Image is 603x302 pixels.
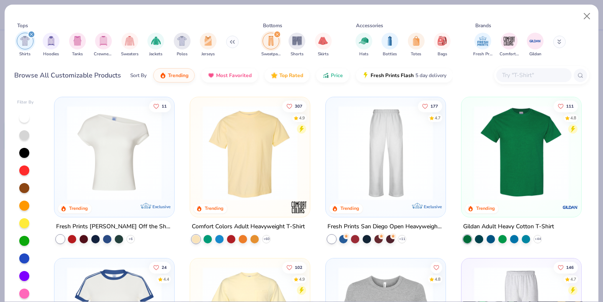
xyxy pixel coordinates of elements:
img: 029b8af0-80e6-406f-9fdc-fdf898547912 [198,106,301,200]
div: Filter By [17,99,34,106]
button: Close [579,8,595,24]
button: Trending [153,68,195,83]
span: 307 [295,104,302,108]
div: 4.9 [299,276,305,282]
img: Bags Image [438,36,447,46]
span: + 44 [534,237,541,242]
img: Crewnecks Image [99,36,108,46]
button: filter button [381,33,398,57]
span: Polos [177,51,188,57]
button: filter button [500,33,519,57]
div: filter for Jackets [147,33,164,57]
div: Fresh Prints San Diego Open Heavyweight Sweatpants [327,222,444,232]
div: 4.7 [570,276,576,282]
div: Fresh Prints [PERSON_NAME] Off the Shoulder Top [56,222,173,232]
div: Gildan Adult Heavy Cotton T-Shirt [463,222,554,232]
button: Like [418,100,442,112]
img: Tanks Image [73,36,82,46]
img: Comfort Colors logo [291,199,307,216]
button: filter button [174,33,191,57]
span: Shirts [19,51,31,57]
div: filter for Shorts [289,33,305,57]
div: filter for Sweaters [121,33,139,57]
div: filter for Polos [174,33,191,57]
img: Hats Image [359,36,368,46]
div: filter for Fresh Prints [473,33,492,57]
div: Brands [475,22,491,29]
img: a1c94bf0-cbc2-4c5c-96ec-cab3b8502a7f [63,106,166,200]
button: filter button [147,33,164,57]
button: Like [554,261,578,273]
span: Jackets [149,51,162,57]
span: + 60 [263,237,270,242]
span: + 6 [129,237,133,242]
img: Shirts Image [20,36,30,46]
div: 4.7 [435,115,441,121]
button: filter button [473,33,492,57]
span: Fresh Prints Flash [371,72,414,79]
img: Totes Image [412,36,421,46]
span: Trending [168,72,188,79]
span: Shorts [291,51,304,57]
img: trending.gif [160,72,166,79]
div: 4.4 [164,276,170,282]
span: Bottles [383,51,397,57]
div: Accessories [356,22,383,29]
span: 111 [566,104,574,108]
button: Like [282,100,307,112]
span: Bags [438,51,447,57]
div: filter for Bags [434,33,451,57]
button: filter button [200,33,216,57]
div: filter for Jerseys [200,33,216,57]
img: Jackets Image [151,36,161,46]
div: Sort By [130,72,147,79]
button: filter button [434,33,451,57]
span: Top Rated [279,72,303,79]
span: 11 [162,104,167,108]
button: filter button [408,33,425,57]
div: 4.8 [435,276,441,282]
button: filter button [261,33,281,57]
img: db319196-8705-402d-8b46-62aaa07ed94f [470,106,573,200]
span: Comfort Colors [500,51,519,57]
div: filter for Hats [356,33,372,57]
img: Bottles Image [385,36,394,46]
div: filter for Crewnecks [94,33,113,57]
img: Gildan Image [529,35,541,47]
button: Like [282,261,307,273]
img: Hoodies Image [46,36,56,46]
span: Hats [359,51,368,57]
div: filter for Sweatpants [261,33,281,57]
div: filter for Comfort Colors [500,33,519,57]
img: Polos Image [177,36,187,46]
span: 146 [566,265,574,269]
span: Crewnecks [94,51,113,57]
div: filter for Gildan [527,33,544,57]
div: 4.9 [299,115,305,121]
button: filter button [289,33,305,57]
img: Sweatpants Image [266,36,276,46]
div: Bottoms [263,22,282,29]
img: Comfort Colors Image [503,35,515,47]
button: filter button [527,33,544,57]
span: 24 [162,265,167,269]
div: 4.8 [570,115,576,121]
button: Like [149,100,171,112]
span: Exclusive [152,204,170,209]
img: Gildan logo [562,199,578,216]
div: Tops [17,22,28,29]
button: Like [554,100,578,112]
div: filter for Tanks [69,33,86,57]
img: Shorts Image [292,36,302,46]
button: Like [430,261,442,273]
div: Comfort Colors Adult Heavyweight T-Shirt [192,222,305,232]
span: Gildan [529,51,541,57]
span: Price [331,72,343,79]
button: filter button [94,33,113,57]
button: Most Favorited [201,68,258,83]
div: filter for Skirts [315,33,332,57]
span: Fresh Prints [473,51,492,57]
img: TopRated.gif [271,72,278,79]
button: filter button [17,33,33,57]
button: Top Rated [265,68,309,83]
